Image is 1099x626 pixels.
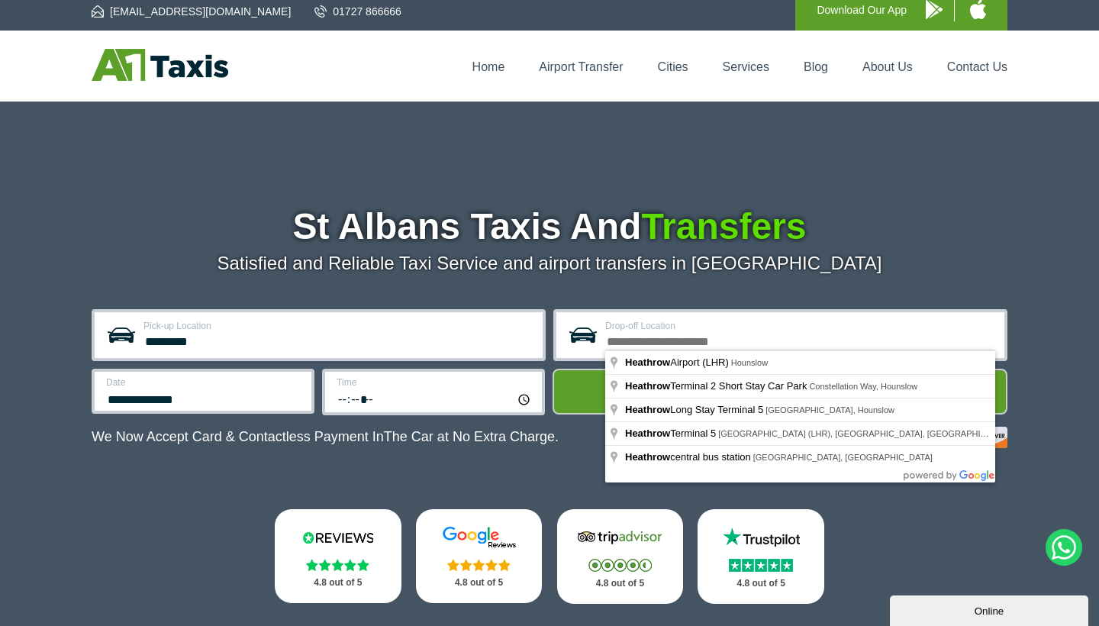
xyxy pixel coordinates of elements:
img: Tripadvisor [574,526,666,549]
a: 01727 866666 [314,4,401,19]
h1: St Albans Taxis And [92,208,1007,245]
p: We Now Accept Card & Contactless Payment In [92,429,559,445]
a: Blog [804,60,828,73]
label: Pick-up Location [143,321,533,331]
label: Date [106,378,302,387]
img: Trustpilot [715,526,807,549]
span: Terminal 5 [625,428,718,439]
p: 4.8 out of 5 [574,574,667,593]
button: Get Quote [553,369,1007,415]
img: Stars [588,559,652,572]
span: Airport (LHR) [625,357,731,368]
span: Heathrow [625,451,670,463]
span: central bus station [625,451,753,463]
p: 4.8 out of 5 [714,574,807,593]
label: Time [337,378,533,387]
p: Satisfied and Reliable Taxi Service and airport transfers in [GEOGRAPHIC_DATA] [92,253,1007,274]
a: Cities [658,60,688,73]
a: Tripadvisor Stars 4.8 out of 5 [557,509,684,604]
span: Long Stay Terminal 5 [625,404,765,415]
span: Heathrow [625,357,670,368]
label: Drop-off Location [605,321,995,331]
span: [GEOGRAPHIC_DATA], [GEOGRAPHIC_DATA] [753,453,933,462]
span: Heathrow [625,404,670,415]
img: A1 Taxis St Albans LTD [92,49,228,81]
p: 4.8 out of 5 [433,573,526,592]
a: Home [472,60,505,73]
img: Stars [447,559,511,571]
iframe: chat widget [890,592,1091,626]
span: Heathrow [625,428,670,439]
img: Reviews.io [292,526,384,549]
img: Google [433,526,525,549]
a: [EMAIL_ADDRESS][DOMAIN_NAME] [92,4,291,19]
a: Trustpilot Stars 4.8 out of 5 [698,509,824,604]
span: Constellation Way, Hounslow [809,382,917,391]
a: Contact Us [947,60,1007,73]
a: Airport Transfer [539,60,623,73]
a: Reviews.io Stars 4.8 out of 5 [275,509,401,603]
p: Download Our App [817,1,907,20]
span: The Car at No Extra Charge. [384,429,559,444]
span: Terminal 2 Short Stay Car Park [625,380,809,392]
img: Stars [306,559,369,571]
span: Transfers [641,206,806,247]
span: Hounslow [731,358,768,367]
p: 4.8 out of 5 [292,573,385,592]
a: About Us [862,60,913,73]
a: Services [723,60,769,73]
span: Heathrow [625,380,670,392]
a: Google Stars 4.8 out of 5 [416,509,543,603]
img: Stars [729,559,793,572]
span: [GEOGRAPHIC_DATA], Hounslow [765,405,894,415]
